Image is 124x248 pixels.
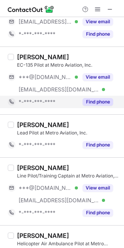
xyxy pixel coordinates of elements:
div: [PERSON_NAME] [17,121,69,129]
span: ***@[DOMAIN_NAME] [19,184,72,191]
span: [EMAIL_ADDRESS][DOMAIN_NAME] [19,18,72,25]
button: Reveal Button [83,141,113,149]
div: [PERSON_NAME] [17,164,69,172]
div: Line Pilot/Training Captain at Metro Aviation, Inc., [PERSON_NAME] Family [GEOGRAPHIC_DATA] [17,172,119,179]
div: [PERSON_NAME] [17,53,69,61]
span: [EMAIL_ADDRESS][DOMAIN_NAME] [19,197,99,204]
div: Helicopter Air Ambulance Pilot at Metro Aviation, Inc. [17,240,119,247]
button: Reveal Button [83,209,113,217]
button: Reveal Button [83,184,113,192]
button: Reveal Button [83,98,113,106]
img: ContactOut v5.3.10 [8,5,54,14]
button: Reveal Button [83,18,113,26]
div: [PERSON_NAME] [17,232,69,239]
button: Reveal Button [83,73,113,81]
span: [EMAIL_ADDRESS][DOMAIN_NAME] [19,86,99,93]
div: EC-135 Pilot at Metro Aviation, Inc. [17,62,119,69]
span: ***@[DOMAIN_NAME] [19,74,72,81]
button: Reveal Button [83,30,113,38]
div: Lead Pilot at Metro Aviation, Inc. [17,129,119,136]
